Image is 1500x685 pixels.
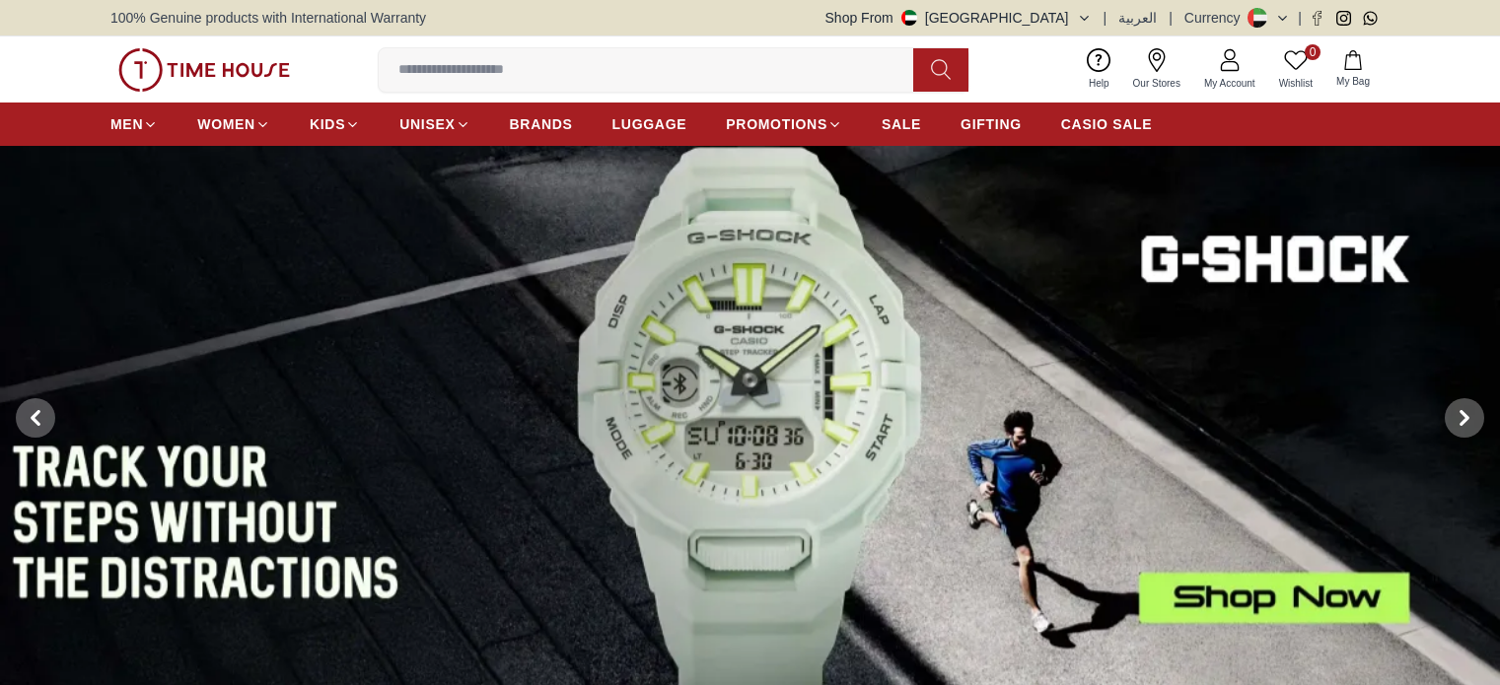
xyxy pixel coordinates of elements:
a: Whatsapp [1363,11,1378,26]
a: KIDS [310,106,360,142]
a: MEN [110,106,158,142]
a: CASIO SALE [1061,106,1153,142]
a: Facebook [1310,11,1324,26]
span: | [1298,8,1302,28]
span: LUGGAGE [612,114,687,134]
div: Currency [1184,8,1249,28]
span: GIFTING [961,114,1022,134]
span: 100% Genuine products with International Warranty [110,8,426,28]
span: SALE [882,114,921,134]
a: Help [1077,44,1121,95]
a: BRANDS [510,106,573,142]
a: UNISEX [399,106,469,142]
span: PROMOTIONS [726,114,827,134]
span: | [1104,8,1107,28]
span: UNISEX [399,114,455,134]
span: My Account [1196,76,1263,91]
a: SALE [882,106,921,142]
span: KIDS [310,114,345,134]
span: 0 [1305,44,1321,60]
span: My Bag [1328,74,1378,89]
button: My Bag [1324,46,1382,93]
img: United Arab Emirates [901,10,917,26]
span: Our Stores [1125,76,1188,91]
button: العربية [1118,8,1157,28]
a: PROMOTIONS [726,106,842,142]
span: Help [1081,76,1117,91]
a: LUGGAGE [612,106,687,142]
a: Our Stores [1121,44,1192,95]
a: GIFTING [961,106,1022,142]
span: BRANDS [510,114,573,134]
img: ... [118,48,290,92]
a: Instagram [1336,11,1351,26]
span: MEN [110,114,143,134]
span: WOMEN [197,114,255,134]
a: 0Wishlist [1267,44,1324,95]
span: CASIO SALE [1061,114,1153,134]
span: | [1169,8,1173,28]
span: Wishlist [1271,76,1321,91]
a: WOMEN [197,106,270,142]
button: Shop From[GEOGRAPHIC_DATA] [825,8,1092,28]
